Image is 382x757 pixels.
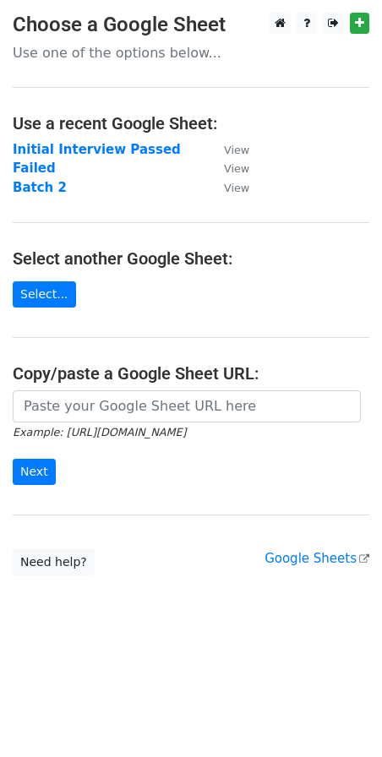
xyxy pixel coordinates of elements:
[224,182,249,194] small: View
[207,161,249,176] a: View
[13,44,369,62] p: Use one of the options below...
[265,551,369,566] a: Google Sheets
[13,161,56,176] a: Failed
[13,363,369,384] h4: Copy/paste a Google Sheet URL:
[224,162,249,175] small: View
[13,281,76,308] a: Select...
[13,113,369,133] h4: Use a recent Google Sheet:
[224,144,249,156] small: View
[13,142,181,157] a: Initial Interview Passed
[13,248,369,269] h4: Select another Google Sheet:
[13,390,361,422] input: Paste your Google Sheet URL here
[13,13,369,37] h3: Choose a Google Sheet
[13,459,56,485] input: Next
[207,142,249,157] a: View
[13,549,95,575] a: Need help?
[13,426,186,438] small: Example: [URL][DOMAIN_NAME]
[13,180,67,195] a: Batch 2
[207,180,249,195] a: View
